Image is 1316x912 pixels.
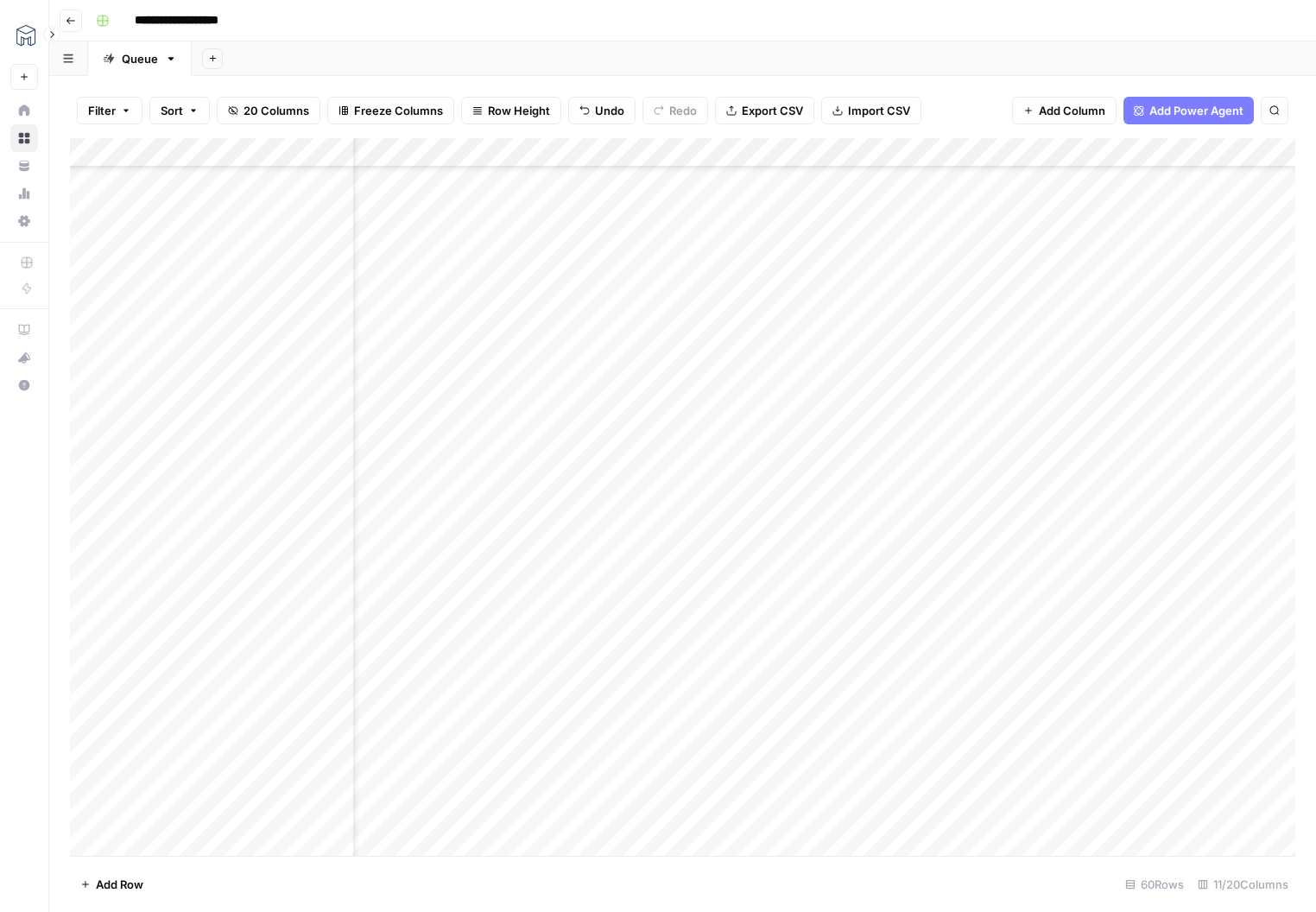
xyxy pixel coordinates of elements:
img: MESA Logo [10,20,41,51]
button: Row Height [461,97,561,124]
a: Your Data [10,152,38,180]
div: What's new? [11,345,37,370]
span: Add Column [1039,102,1105,119]
div: 60 Rows [1118,871,1191,898]
div: Queue [122,50,158,67]
span: Add Power Agent [1149,102,1243,119]
button: 20 Columns [217,97,320,124]
button: Redo [642,97,708,124]
span: Undo [595,102,624,119]
button: Workspace: MESA [10,14,38,57]
a: Settings [10,207,38,235]
span: Freeze Columns [354,102,443,119]
button: Add Column [1012,97,1117,124]
a: Queue [88,41,192,76]
button: Filter [77,97,142,124]
span: Add Row [96,876,143,893]
span: Redo [669,102,697,119]
button: Add Row [70,871,154,898]
button: Add Power Agent [1123,97,1254,124]
span: 20 Columns [244,102,309,119]
button: What's new? [10,344,38,371]
span: Filter [88,102,116,119]
span: Sort [161,102,183,119]
a: Usage [10,180,38,207]
button: Import CSV [821,97,921,124]
span: Export CSV [742,102,803,119]
a: AirOps Academy [10,316,38,344]
a: Home [10,97,38,124]
button: Undo [568,97,636,124]
a: Browse [10,124,38,152]
span: Import CSV [848,102,910,119]
span: Row Height [488,102,550,119]
button: Sort [149,97,210,124]
button: Help + Support [10,371,38,399]
button: Freeze Columns [327,97,454,124]
button: Export CSV [715,97,814,124]
div: 11/20 Columns [1191,871,1295,898]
